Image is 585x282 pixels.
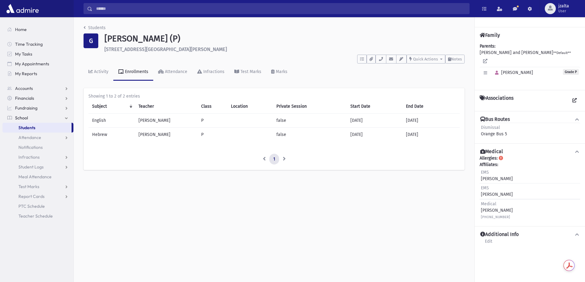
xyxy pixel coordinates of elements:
td: P [197,127,228,141]
a: Student Logs [2,162,73,172]
a: Meal Attendance [2,172,73,182]
a: Students [2,123,72,133]
a: Students [84,25,106,30]
div: [PERSON_NAME] [481,201,513,220]
th: Start Date [347,99,402,114]
td: [DATE] [402,113,460,127]
b: Allergies: [480,156,497,161]
button: Bus Routes [480,116,580,123]
h4: Medical [480,149,503,155]
div: Showing 1 to 2 of 2 entries [88,93,460,99]
h6: [STREET_ADDRESS][GEOGRAPHIC_DATA][PERSON_NAME] [104,46,465,52]
div: Infractions [202,69,224,74]
span: EMS [481,185,489,191]
span: My Tasks [15,51,32,57]
td: English [88,113,135,127]
div: Activity [93,69,108,74]
th: Class [197,99,228,114]
span: PTC Schedule [18,203,45,209]
span: School [15,115,28,121]
a: Infractions [2,152,73,162]
span: Notifications [18,145,43,150]
th: End Date [402,99,460,114]
nav: breadcrumb [84,25,106,33]
input: Search [92,3,469,14]
span: Fundraising [15,105,37,111]
b: Parents: [480,44,495,49]
h4: Additional Info [480,231,519,238]
span: Students [18,125,35,130]
h4: Bus Routes [480,116,510,123]
td: false [273,113,347,127]
span: Dismissal [481,125,500,130]
a: Marks [266,64,292,81]
th: Subject [88,99,135,114]
div: Marks [275,69,287,74]
span: Grade P [563,69,579,75]
td: [DATE] [402,127,460,141]
h1: [PERSON_NAME] (P) [104,33,465,44]
button: Medical [480,149,580,155]
th: Private Session [273,99,347,114]
a: PTC Schedule [2,201,73,211]
a: Home [2,25,73,34]
span: Quick Actions [413,57,438,61]
a: School [2,113,73,123]
td: false [273,127,347,141]
a: Attendance [2,133,73,142]
div: Attendance [164,69,187,74]
span: Meal Attendance [18,174,52,180]
span: [PERSON_NAME] [492,70,533,75]
span: Time Tracking [15,41,43,47]
span: My Appointments [15,61,49,67]
a: Test Marks [229,64,266,81]
a: Accounts [2,83,73,93]
a: Edit [485,238,493,249]
span: Teacher Schedule [18,213,53,219]
span: Home [15,27,27,32]
span: Test Marks [18,184,39,189]
td: [PERSON_NAME] [135,127,197,141]
div: [PERSON_NAME] and [PERSON_NAME] [480,43,580,85]
td: [DATE] [347,127,402,141]
a: Attendance [153,64,192,81]
a: My Tasks [2,49,73,59]
span: jzalta [558,4,569,9]
a: Financials [2,93,73,103]
button: Quick Actions [407,55,445,64]
a: View all Associations [569,95,580,106]
span: Infractions [18,154,40,160]
a: Time Tracking [2,39,73,49]
h4: Family [480,32,500,38]
span: Financials [15,95,34,101]
a: Notifications [2,142,73,152]
small: [PHONE_NUMBER] [481,215,510,219]
th: Teacher [135,99,197,114]
a: Activity [84,64,113,81]
td: [DATE] [347,113,402,127]
span: Notes [451,57,462,61]
div: [PERSON_NAME] [481,169,513,182]
span: Medical [481,201,496,207]
b: Affiliates: [480,162,498,167]
img: AdmirePro [5,2,40,15]
a: My Appointments [2,59,73,69]
button: Notes [445,55,465,64]
button: Additional Info [480,231,580,238]
span: Student Logs [18,164,44,170]
div: G [84,33,98,48]
a: Report Cards [2,191,73,201]
div: Orange Bus 5 [481,124,507,137]
a: Teacher Schedule [2,211,73,221]
a: 1 [269,154,279,165]
div: Test Marks [239,69,261,74]
a: Fundraising [2,103,73,113]
a: Test Marks [2,182,73,191]
span: Attendance [18,135,41,140]
span: EMS [481,170,489,175]
span: My Reports [15,71,37,76]
div: [PERSON_NAME] [481,185,513,198]
h4: Associations [480,95,513,106]
a: Infractions [192,64,229,81]
a: My Reports [2,69,73,79]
